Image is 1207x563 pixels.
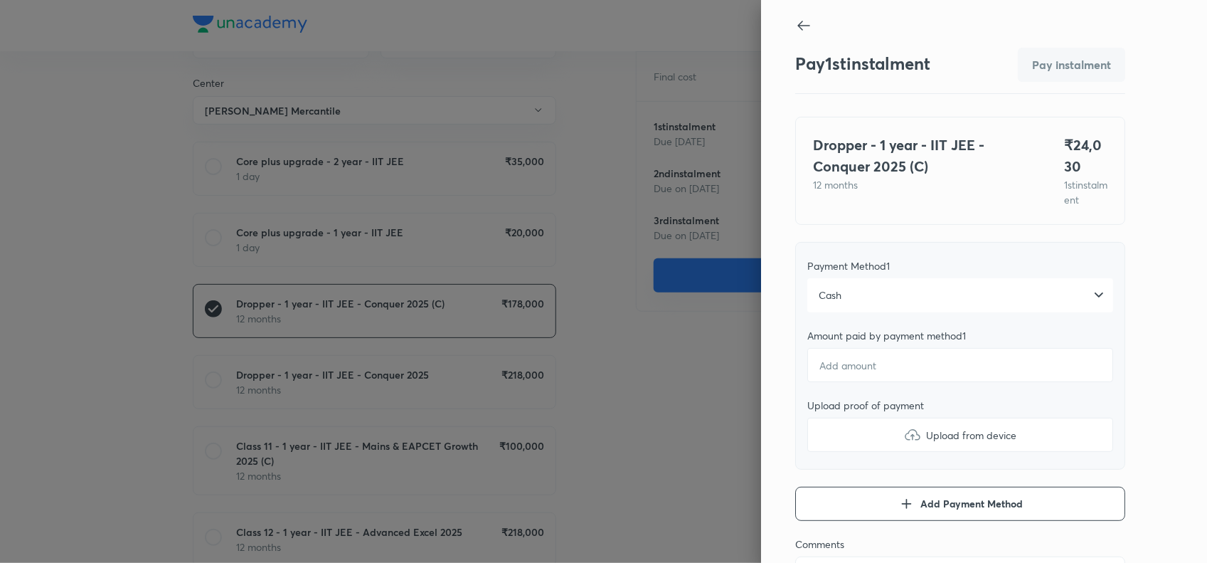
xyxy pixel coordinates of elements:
[920,497,1023,511] span: Add Payment Method
[807,260,1113,273] div: Payment Method 1
[904,426,921,443] img: upload
[807,348,1113,382] input: Add amount
[927,428,1017,443] span: Upload from device
[807,399,1113,412] div: Upload proof of payment
[795,53,930,74] h3: Pay 1 st instalment
[1064,135,1107,177] h4: ₹ 24,030
[807,330,1113,342] div: Amount paid by payment method 1
[813,135,1030,177] h4: Dropper - 1 year - IIT JEE - Conquer 2025 (C)
[819,288,841,302] span: Cash
[1018,48,1125,82] div: Total amount is not matching instalment amount
[795,487,1125,521] button: Add Payment Method
[1018,48,1125,82] button: Pay instalment
[813,177,1030,192] p: 12 months
[795,538,1125,551] div: Comments
[1064,177,1107,207] p: 1 st instalment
